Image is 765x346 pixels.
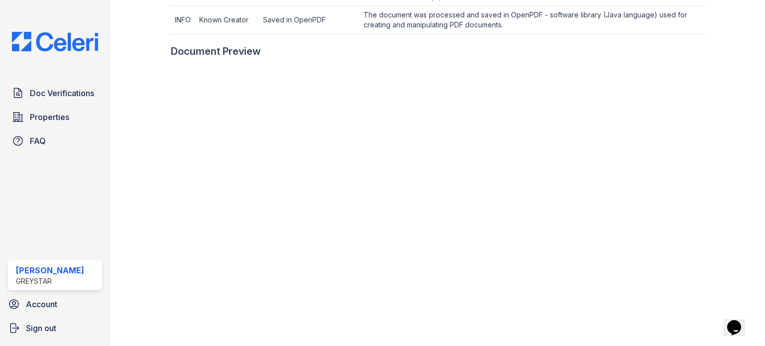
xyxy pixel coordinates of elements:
[171,6,195,34] td: INFO
[8,131,102,151] a: FAQ
[16,276,84,286] div: Greystar
[259,6,359,34] td: Saved in OpenPDF
[4,32,106,51] img: CE_Logo_Blue-a8612792a0a2168367f1c8372b55b34899dd931a85d93a1a3d3e32e68fde9ad4.png
[4,294,106,314] a: Account
[30,111,69,123] span: Properties
[8,107,102,127] a: Properties
[26,322,56,334] span: Sign out
[30,135,46,147] span: FAQ
[30,87,94,99] span: Doc Verifications
[195,6,259,34] td: Known Creator
[4,318,106,338] a: Sign out
[16,264,84,276] div: [PERSON_NAME]
[723,306,755,336] iframe: chat widget
[26,298,57,310] span: Account
[8,83,102,103] a: Doc Verifications
[171,44,261,58] div: Document Preview
[360,6,705,34] td: The document was processed and saved in OpenPDF - software library (Java language) used for creat...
